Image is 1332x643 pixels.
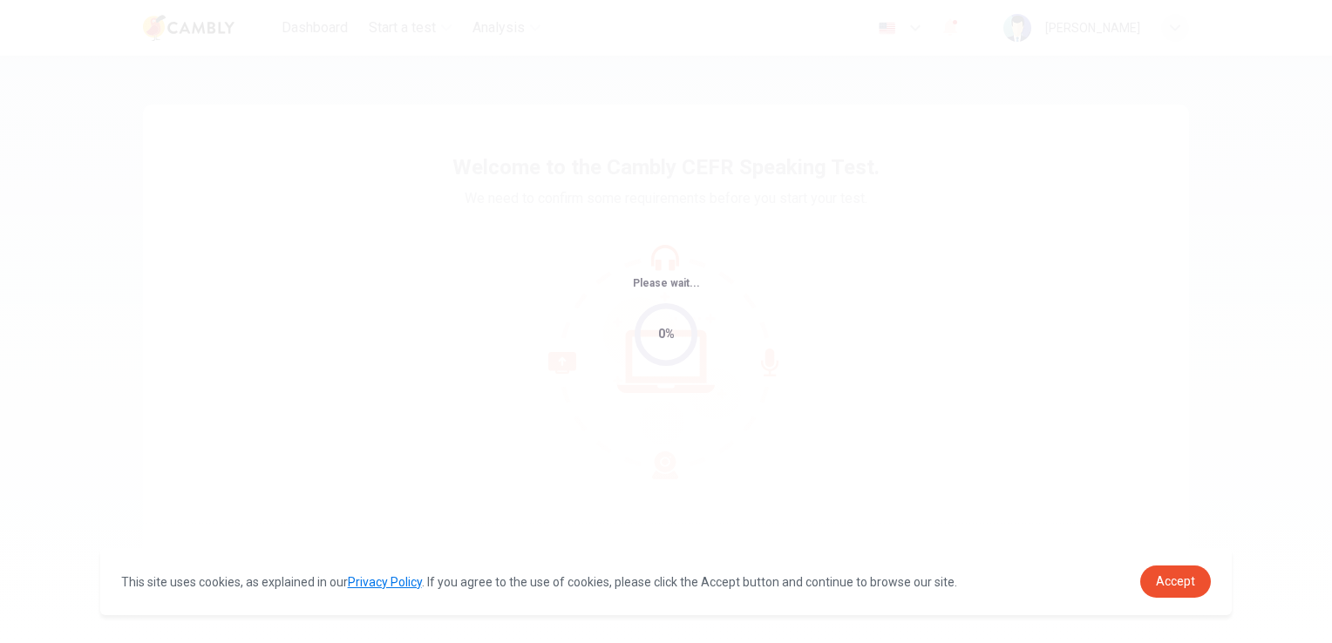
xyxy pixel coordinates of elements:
a: dismiss cookie message [1140,565,1211,598]
span: Please wait... [633,277,700,289]
span: This site uses cookies, as explained in our . If you agree to the use of cookies, please click th... [121,575,957,589]
a: Privacy Policy [348,575,422,589]
div: 0% [658,324,675,344]
span: Accept [1156,574,1195,588]
div: cookieconsent [100,548,1233,615]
